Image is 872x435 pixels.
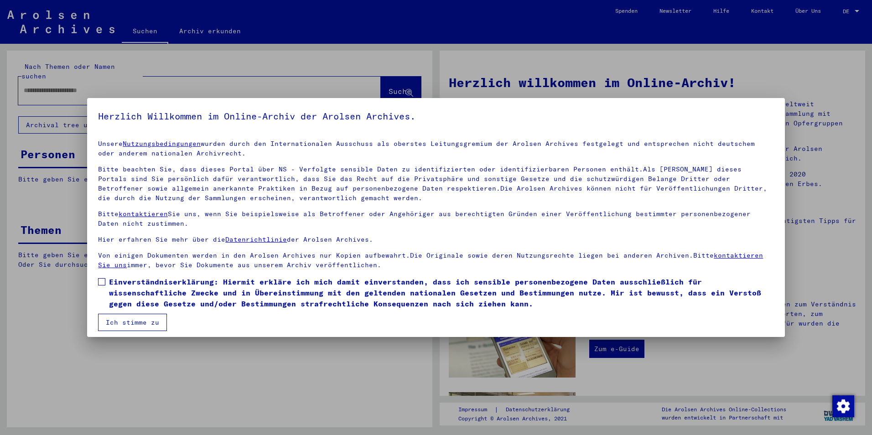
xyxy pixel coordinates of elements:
p: Unsere wurden durch den Internationalen Ausschuss als oberstes Leitungsgremium der Arolsen Archiv... [98,139,774,158]
a: kontaktieren Sie uns [98,251,763,269]
p: Bitte Sie uns, wenn Sie beispielsweise als Betroffener oder Angehöriger aus berechtigten Gründen ... [98,209,774,228]
a: Nutzungsbedingungen [123,140,201,148]
span: Einverständniserklärung: Hiermit erkläre ich mich damit einverstanden, dass ich sensible personen... [109,276,774,309]
img: Zustimmung ändern [832,395,854,417]
h5: Herzlich Willkommen im Online-Archiv der Arolsen Archives. [98,109,774,124]
p: Bitte beachten Sie, dass dieses Portal über NS - Verfolgte sensible Daten zu identifizierten oder... [98,165,774,203]
div: Zustimmung ändern [832,395,854,417]
p: Von einigen Dokumenten werden in den Arolsen Archives nur Kopien aufbewahrt.Die Originale sowie d... [98,251,774,270]
a: kontaktieren [119,210,168,218]
a: Datenrichtlinie [225,235,287,243]
p: Hier erfahren Sie mehr über die der Arolsen Archives. [98,235,774,244]
button: Ich stimme zu [98,314,167,331]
